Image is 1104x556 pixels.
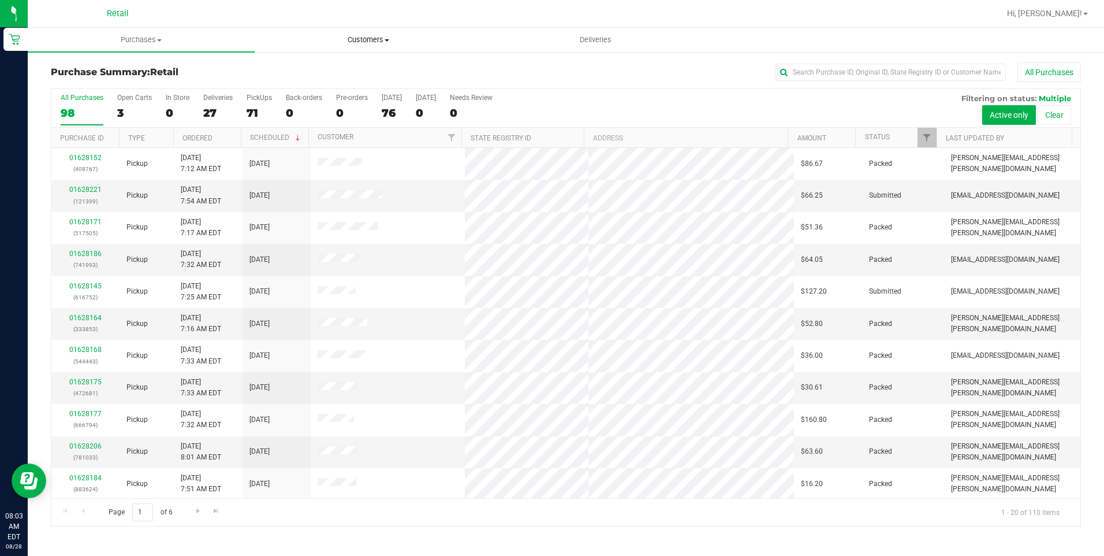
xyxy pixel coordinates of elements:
a: 01628171 [69,218,102,226]
span: [PERSON_NAME][EMAIL_ADDRESS][PERSON_NAME][DOMAIN_NAME] [951,313,1073,335]
p: (741993) [58,260,113,270]
th: Address [584,128,788,148]
span: Pickup [126,479,148,490]
a: Filter [917,128,937,147]
div: All Purchases [61,94,103,102]
a: Purchase ID [60,134,104,142]
span: Pickup [126,222,148,233]
a: 01628186 [69,250,102,258]
span: Packed [869,254,892,265]
span: [PERSON_NAME][EMAIL_ADDRESS][PERSON_NAME][DOMAIN_NAME] [951,377,1073,399]
span: Packed [869,382,892,393]
div: 0 [450,106,493,120]
span: [PERSON_NAME][EMAIL_ADDRESS][PERSON_NAME][DOMAIN_NAME] [951,217,1073,239]
p: (517505) [58,228,113,239]
div: PickUps [247,94,272,102]
a: Go to the last page [208,503,225,519]
a: Last Updated By [946,134,1004,142]
iframe: Resource center [12,464,46,498]
span: [DATE] 7:16 AM EDT [181,313,221,335]
span: [EMAIL_ADDRESS][DOMAIN_NAME] [951,350,1060,361]
h3: Purchase Summary: [51,67,394,77]
div: In Store [166,94,189,102]
span: [DATE] [249,318,270,329]
div: 0 [166,106,189,120]
div: [DATE] [382,94,402,102]
span: Pickup [126,446,148,457]
span: Purchases [28,35,255,45]
span: Retail [107,9,129,18]
span: [DATE] [249,190,270,201]
div: Open Carts [117,94,152,102]
span: [DATE] [249,382,270,393]
span: 1 - 20 of 110 items [992,503,1069,521]
span: [EMAIL_ADDRESS][DOMAIN_NAME] [951,286,1060,297]
span: $51.36 [801,222,823,233]
a: 01628221 [69,186,102,194]
span: $16.20 [801,479,823,490]
span: [EMAIL_ADDRESS][DOMAIN_NAME] [951,254,1060,265]
button: Clear [1038,105,1071,125]
p: (472681) [58,388,113,399]
a: Go to the next page [189,503,206,519]
a: Customer [318,133,353,141]
span: $30.61 [801,382,823,393]
div: 27 [203,106,233,120]
span: Customers [255,35,481,45]
span: $63.60 [801,446,823,457]
span: [DATE] [249,479,270,490]
span: Packed [869,479,892,490]
div: 0 [286,106,322,120]
a: Amount [797,134,826,142]
span: Packed [869,446,892,457]
span: [PERSON_NAME][EMAIL_ADDRESS][PERSON_NAME][DOMAIN_NAME] [951,153,1073,175]
span: $127.20 [801,286,827,297]
a: Scheduled [250,134,303,142]
span: [EMAIL_ADDRESS][DOMAIN_NAME] [951,190,1060,201]
div: 3 [117,106,152,120]
div: 71 [247,106,272,120]
span: [DATE] [249,350,270,361]
span: [DATE] [249,446,270,457]
span: [DATE] 7:17 AM EDT [181,217,221,239]
span: [DATE] [249,414,270,425]
span: [DATE] [249,158,270,169]
span: $160.80 [801,414,827,425]
div: Back-orders [286,94,322,102]
a: 01628177 [69,410,102,418]
div: [DATE] [416,94,436,102]
span: Pickup [126,158,148,169]
p: (666794) [58,420,113,431]
inline-svg: Retail [9,34,20,45]
span: [DATE] [249,222,270,233]
span: $66.25 [801,190,823,201]
span: [DATE] 7:54 AM EDT [181,184,221,206]
div: Deliveries [203,94,233,102]
span: Packed [869,158,892,169]
span: Retail [150,66,178,77]
div: Needs Review [450,94,493,102]
span: Page of 6 [99,503,182,521]
span: Filtering on status: [961,94,1036,103]
div: Pre-orders [336,94,368,102]
span: [DATE] 7:51 AM EDT [181,473,221,495]
input: Search Purchase ID, Original ID, State Registry ID or Customer Name... [775,64,1006,81]
span: Pickup [126,190,148,201]
span: Submitted [869,286,901,297]
p: 08:03 AM EDT [5,511,23,542]
span: [DATE] 8:01 AM EDT [181,441,221,463]
span: [DATE] 7:33 AM EDT [181,377,221,399]
span: $86.67 [801,158,823,169]
a: Filter [442,128,461,147]
div: 0 [336,106,368,120]
a: 01628152 [69,154,102,162]
span: Pickup [126,286,148,297]
div: 0 [416,106,436,120]
span: Pickup [126,414,148,425]
span: [PERSON_NAME][EMAIL_ADDRESS][PERSON_NAME][DOMAIN_NAME] [951,441,1073,463]
span: Packed [869,414,892,425]
a: 01628145 [69,282,102,290]
span: Pickup [126,318,148,329]
span: [DATE] 7:33 AM EDT [181,344,221,366]
div: 98 [61,106,103,120]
